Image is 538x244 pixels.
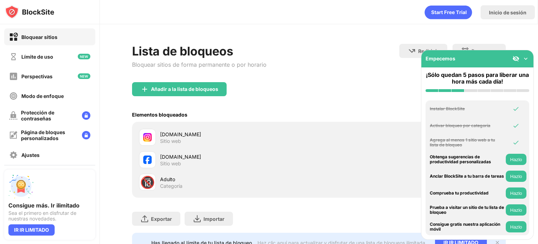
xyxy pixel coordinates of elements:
font: [DOMAIN_NAME] [160,154,201,160]
img: time-usage-off.svg [9,52,18,61]
font: Activar bloqueo por categoría [430,123,490,128]
button: Hazlo [506,204,526,216]
font: Exportar [151,216,172,222]
font: Empecemos [426,55,455,61]
font: Instalar BlockSite [430,106,465,111]
button: Hazlo [506,171,526,182]
img: lock-menu.svg [82,131,90,139]
font: Bloquear sitios [21,34,57,40]
font: Sitio web [160,160,181,166]
img: favicons [143,156,152,164]
font: Redirigir [418,48,439,54]
img: settings-off.svg [9,151,18,159]
div: animación [425,5,472,19]
img: block-on.svg [9,33,18,41]
font: Consigue más. Ir ilimitado [8,202,80,209]
font: Categoría [160,183,182,189]
img: eye-not-visible.svg [512,55,519,62]
font: Comprueba tu productividad [430,190,489,196]
font: Agrega al menos 1 sitio web a tu lista de bloqueo [430,137,495,147]
font: 🔞 [140,175,155,189]
font: Sitio web [160,138,181,144]
font: Modo de enfoque [21,93,64,99]
font: Añadir a la lista de bloqueos [151,86,218,92]
font: Perspectivas [21,73,53,79]
img: omni-check.svg [512,105,519,112]
img: omni-setup-toggle.svg [522,55,529,62]
font: Hazlo [510,191,522,196]
img: lock-menu.svg [82,111,90,120]
font: Hazlo [510,224,522,230]
font: Elementos bloqueados [132,112,187,118]
font: ¡Sólo quedan 5 pasos para liberar una hora más cada día! [426,71,529,85]
font: Hazlo [510,207,522,213]
font: Lista de bloqueos [132,44,233,58]
font: Página de bloques personalizados [21,129,65,141]
font: Límite de uso [21,54,53,60]
img: focus-off.svg [9,92,18,100]
font: Inicio de sesión [489,9,526,15]
img: logo-blocksite.svg [5,5,54,19]
img: password-protection-off.svg [9,111,18,120]
font: IR IR LIMITADO [14,227,49,233]
button: Hazlo [506,154,526,165]
font: Hazlo [510,174,522,179]
font: Ajustes [21,152,40,158]
font: [DOMAIN_NAME] [160,131,201,137]
button: Hazlo [506,187,526,199]
img: customize-block-page-off.svg [9,131,18,139]
font: Programar [471,48,497,54]
img: omni-check.svg [512,122,519,129]
font: Adulto [160,176,175,182]
img: omni-check.svg [512,139,519,146]
img: push-unlimited.svg [8,174,34,199]
font: Bloquear sitios de forma permanente o por horario [132,61,267,68]
font: Consigue gratis nuestra aplicación móvil [430,222,500,232]
font: Importar [204,216,225,222]
font: Sea el primero en disfrutar de nuestras novedades. [8,210,76,222]
img: favicons [143,133,152,141]
img: new-icon.svg [78,54,90,59]
img: insights-off.svg [9,72,18,81]
font: Protección de contraseñas [21,110,54,121]
font: Anclar BlockSite a tu barra de tareas [430,173,504,179]
img: new-icon.svg [78,73,90,79]
font: Obtenga sugerencias de productividad personalizadas [430,154,491,164]
font: Hazlo [510,157,522,162]
font: Prueba a visitar un sitio de tu lista de bloqueo [430,205,504,215]
button: Hazlo [506,221,526,232]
